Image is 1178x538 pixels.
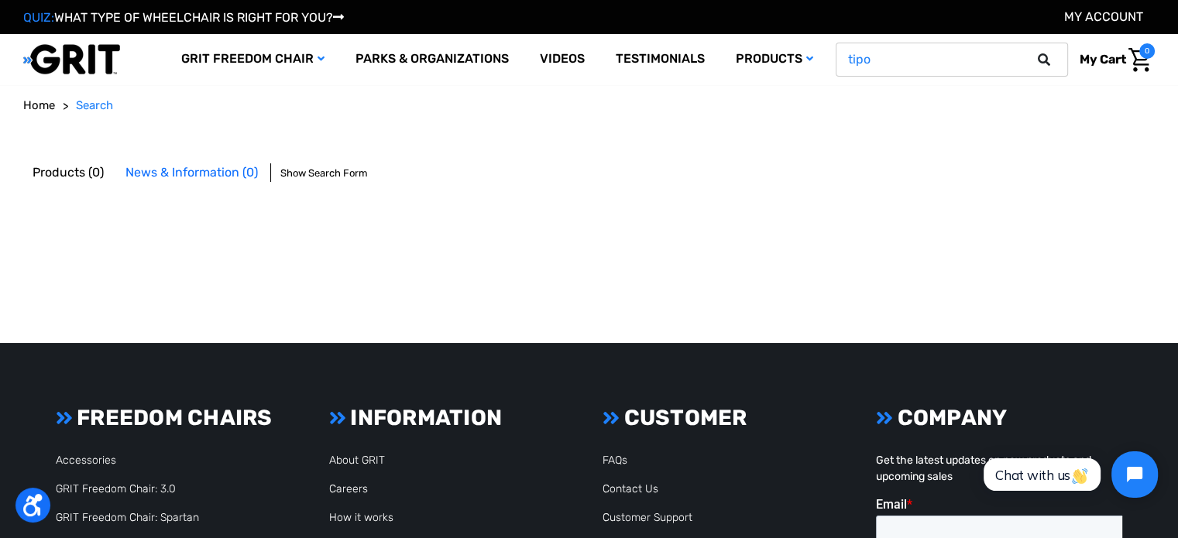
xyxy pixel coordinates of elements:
[76,97,113,115] a: Search
[280,163,368,182] a: Hide Search Form
[720,34,829,84] a: Products
[329,454,385,467] a: About GRIT
[56,511,199,524] a: GRIT Freedom Chair: Spartan
[600,34,720,84] a: Testimonials
[1064,9,1143,24] a: Account
[329,511,393,524] a: How it works
[23,97,55,115] a: Home
[23,97,1155,115] nav: Breadcrumb
[340,34,524,84] a: Parks & Organizations
[23,98,55,112] span: Home
[125,165,258,180] span: News & Information (0)
[33,165,104,180] span: Products (0)
[329,405,575,431] h3: INFORMATION
[876,452,1122,485] p: Get the latest updates on new products and upcoming sales
[829,34,949,84] a: Learn More
[1128,48,1151,72] img: Cart
[876,405,1122,431] h3: COMPANY
[23,10,54,25] span: QUIZ:
[836,43,1068,77] input: Search
[603,454,627,467] a: FAQs
[76,98,113,112] span: Search
[1080,52,1126,67] span: My Cart
[967,438,1171,511] iframe: Tidio Chat
[1139,43,1155,59] span: 0
[23,43,120,75] img: GRIT All-Terrain Wheelchair and Mobility Equipment
[1068,43,1155,76] a: Cart with 0 items
[23,10,344,25] a: QUIZ:WHAT TYPE OF WHEELCHAIR IS RIGHT FOR YOU?
[280,166,368,181] span: Show Search Form
[56,482,176,495] a: GRIT Freedom Chair: 3.0
[166,34,340,84] a: GRIT Freedom Chair
[524,34,600,84] a: Videos
[56,454,116,467] a: Accessories
[603,405,849,431] h3: CUSTOMER
[329,482,368,495] a: Careers
[603,482,658,495] a: Contact Us
[603,511,692,524] a: Customer Support
[56,405,302,431] h3: FREEDOM CHAIRS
